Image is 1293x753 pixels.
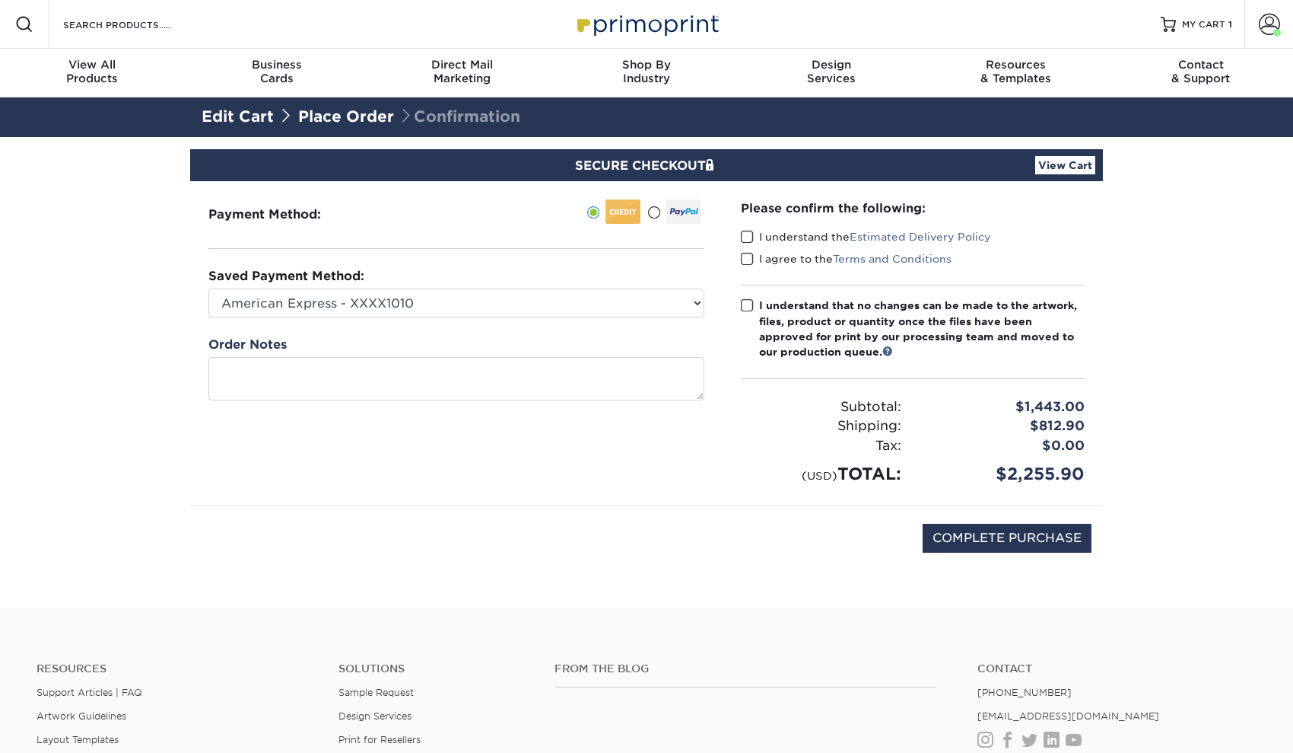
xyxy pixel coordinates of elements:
div: Cards [185,58,370,85]
label: Order Notes [208,336,287,354]
div: $1,443.00 [913,397,1096,417]
a: Layout Templates [37,734,119,745]
a: Sample Request [338,687,414,698]
a: Contact [977,662,1256,675]
div: $2,255.90 [913,461,1096,487]
span: Design [739,58,923,72]
div: $812.90 [913,416,1096,436]
h4: From the Blog [554,662,936,675]
span: Contact [1108,58,1293,72]
a: Direct MailMarketing [370,49,554,97]
label: I understand the [741,229,991,244]
div: Subtotal: [729,397,913,417]
div: Services [739,58,923,85]
span: 1 [1228,19,1232,30]
span: Confirmation [399,107,520,126]
div: & Templates [923,58,1108,85]
span: Shop By [554,58,739,72]
div: Shipping: [729,416,913,436]
div: I understand that no changes can be made to the artwork, files, product or quantity once the file... [759,298,1085,360]
small: (USD) [802,469,837,482]
a: Artwork Guidelines [37,710,126,722]
div: TOTAL: [729,461,913,487]
a: View Cart [1035,156,1095,174]
a: Shop ByIndustry [554,49,739,97]
span: MY CART [1182,18,1225,31]
a: Terms and Conditions [833,253,951,265]
span: Business [185,58,370,72]
a: [EMAIL_ADDRESS][DOMAIN_NAME] [977,710,1159,722]
a: Edit Cart [202,107,274,126]
h4: Resources [37,662,316,675]
div: Tax: [729,436,913,456]
a: Resources& Templates [923,49,1108,97]
span: Resources [923,58,1108,72]
a: Contact& Support [1108,49,1293,97]
div: Industry [554,58,739,85]
label: Saved Payment Method: [208,267,364,286]
h4: Solutions [338,662,532,675]
input: SEARCH PRODUCTS..... [62,15,210,34]
a: Support Articles | FAQ [37,687,142,698]
a: Place Order [298,107,394,126]
span: Direct Mail [370,58,554,72]
label: I agree to the [741,251,951,266]
input: COMPLETE PURCHASE [923,524,1091,553]
img: Primoprint [570,8,723,40]
div: Marketing [370,58,554,85]
a: [PHONE_NUMBER] [977,687,1072,698]
div: Please confirm the following: [741,199,1085,217]
a: BusinessCards [185,49,370,97]
a: Estimated Delivery Policy [850,231,991,243]
h3: Payment Method: [208,207,358,222]
a: DesignServices [739,49,923,97]
div: $0.00 [913,436,1096,456]
div: & Support [1108,58,1293,85]
a: Print for Resellers [338,734,421,745]
a: Design Services [338,710,411,722]
span: SECURE CHECKOUT [575,158,718,173]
